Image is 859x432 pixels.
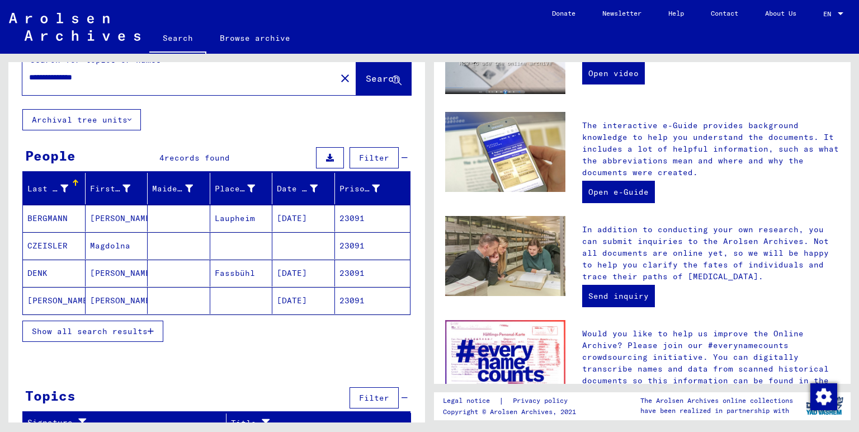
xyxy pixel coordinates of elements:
[335,260,410,287] mat-cell: 23091
[272,205,335,232] mat-cell: [DATE]
[810,383,837,410] div: Change consent
[152,180,210,198] div: Maiden Name
[23,205,86,232] mat-cell: BERGMANN
[359,393,389,403] span: Filter
[215,180,272,198] div: Place of Birth
[152,183,193,195] div: Maiden Name
[23,287,86,314] mat-cell: [PERSON_NAME]
[159,153,164,163] span: 4
[27,417,212,429] div: Signature
[90,183,131,195] div: First Name
[25,145,75,166] div: People
[27,180,85,198] div: Last Name
[277,183,318,195] div: Date of Birth
[206,25,304,51] a: Browse archive
[366,73,399,84] span: Search
[335,287,410,314] mat-cell: 23091
[804,392,846,420] img: yv_logo.png
[810,383,837,410] img: Change consent
[149,25,206,54] a: Search
[86,287,148,314] mat-cell: [PERSON_NAME]
[443,395,581,407] div: |
[445,320,565,406] img: enc.jpg
[443,395,499,407] a: Legal notice
[582,224,839,283] p: In addition to conducting your own research, you can submit inquiries to the Arolsen Archives. No...
[335,173,410,204] mat-header-cell: Prisoner #
[339,180,397,198] div: Prisoner #
[27,414,226,432] div: Signature
[640,406,793,416] p: have been realized in partnership with
[443,407,581,417] p: Copyright © Arolsen Archives, 2021
[356,60,411,95] button: Search
[231,414,397,432] div: Title
[27,183,68,195] div: Last Name
[23,260,86,287] mat-cell: DENK
[90,180,148,198] div: First Name
[9,13,140,41] img: Arolsen_neg.svg
[339,183,380,195] div: Prisoner #
[504,395,581,407] a: Privacy policy
[350,147,399,168] button: Filter
[823,10,836,18] span: EN
[277,180,334,198] div: Date of Birth
[350,387,399,408] button: Filter
[582,181,655,203] a: Open e-Guide
[359,153,389,163] span: Filter
[335,205,410,232] mat-cell: 23091
[640,396,793,406] p: The Arolsen Archives online collections
[86,260,148,287] mat-cell: [PERSON_NAME]
[582,328,839,398] p: Would you like to help us improve the Online Archive? Please join our #everynamecounts crowdsourc...
[164,153,230,163] span: records found
[25,386,75,406] div: Topics
[86,232,148,259] mat-cell: Magdolna
[86,173,148,204] mat-header-cell: First Name
[22,321,163,342] button: Show all search results
[86,205,148,232] mat-cell: [PERSON_NAME]
[338,72,352,85] mat-icon: close
[445,216,565,297] img: inquiries.jpg
[582,285,655,307] a: Send inquiry
[210,173,273,204] mat-header-cell: Place of Birth
[32,326,148,336] span: Show all search results
[272,173,335,204] mat-header-cell: Date of Birth
[210,260,273,287] mat-cell: Fassbühl
[445,112,565,192] img: eguide.jpg
[582,62,645,84] a: Open video
[23,232,86,259] mat-cell: CZEISLER
[272,287,335,314] mat-cell: [DATE]
[23,173,86,204] mat-header-cell: Last Name
[272,260,335,287] mat-cell: [DATE]
[148,173,210,204] mat-header-cell: Maiden Name
[335,232,410,259] mat-cell: 23091
[22,109,141,130] button: Archival tree units
[215,183,256,195] div: Place of Birth
[334,67,356,89] button: Clear
[231,417,383,429] div: Title
[210,205,273,232] mat-cell: Laupheim
[582,120,839,179] p: The interactive e-Guide provides background knowledge to help you understand the documents. It in...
